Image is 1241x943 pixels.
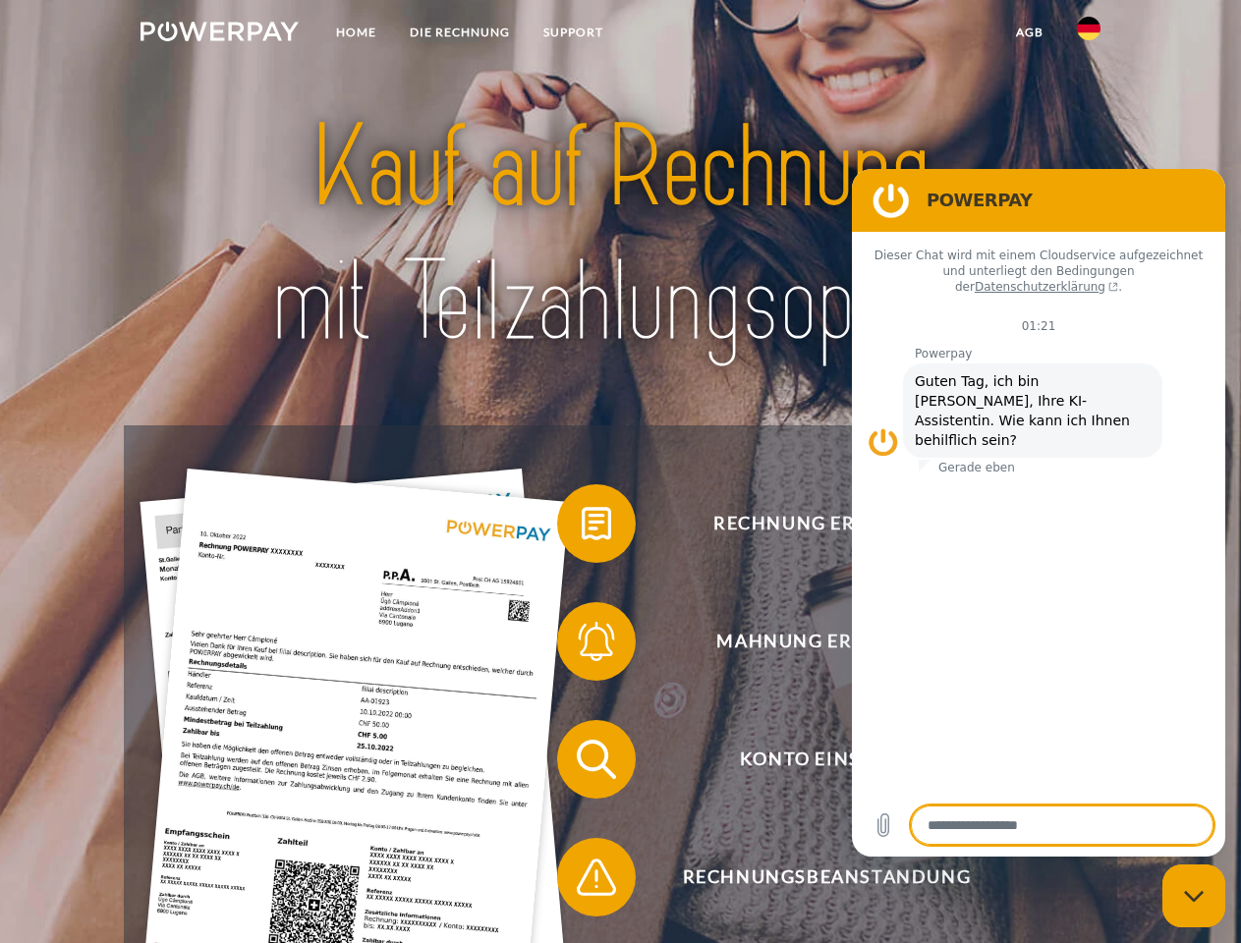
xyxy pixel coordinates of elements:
img: qb_bell.svg [572,617,621,666]
span: Mahnung erhalten? [586,602,1067,681]
button: Rechnung erhalten? [557,484,1068,563]
img: qb_bill.svg [572,499,621,548]
img: qb_warning.svg [572,853,621,902]
button: Konto einsehen [557,720,1068,799]
span: Rechnungsbeanstandung [586,838,1067,916]
img: title-powerpay_de.svg [188,94,1053,376]
img: qb_search.svg [572,735,621,784]
button: Rechnungsbeanstandung [557,838,1068,916]
span: Rechnung erhalten? [586,484,1067,563]
a: agb [999,15,1060,50]
img: logo-powerpay-white.svg [141,22,299,41]
img: de [1077,17,1100,40]
a: SUPPORT [527,15,620,50]
iframe: Schaltfläche zum Öffnen des Messaging-Fensters; Konversation läuft [1162,864,1225,927]
iframe: Messaging-Fenster [852,169,1225,857]
span: Konto einsehen [586,720,1067,799]
button: Mahnung erhalten? [557,602,1068,681]
a: DIE RECHNUNG [393,15,527,50]
a: Home [319,15,393,50]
